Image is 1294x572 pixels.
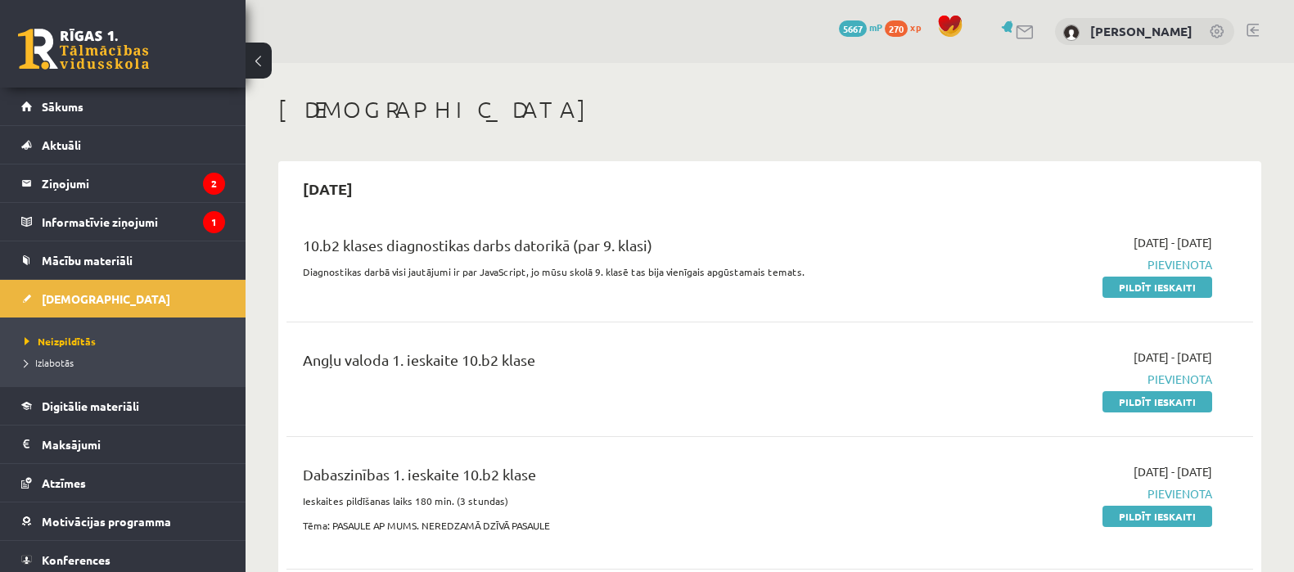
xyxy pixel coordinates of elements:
legend: Ziņojumi [42,164,225,202]
span: Digitālie materiāli [42,399,139,413]
a: Aktuāli [21,126,225,164]
span: Atzīmes [42,475,86,490]
span: [DATE] - [DATE] [1134,349,1212,366]
span: Pievienota [926,485,1212,502]
span: xp [910,20,921,34]
p: Tēma: PASAULE AP MUMS. NEREDZAMĀ DZĪVĀ PASAULE [303,518,901,533]
a: Rīgas 1. Tālmācības vidusskola [18,29,149,70]
a: Informatīvie ziņojumi1 [21,203,225,241]
legend: Maksājumi [42,426,225,463]
span: Motivācijas programma [42,514,171,529]
a: [PERSON_NAME] [1090,23,1193,39]
img: Ardis Slakteris [1063,25,1080,41]
i: 1 [203,211,225,233]
a: 5667 mP [839,20,882,34]
span: Pievienota [926,371,1212,388]
span: [DATE] - [DATE] [1134,463,1212,480]
p: Diagnostikas darbā visi jautājumi ir par JavaScript, jo mūsu skolā 9. klasē tas bija vienīgais ap... [303,264,901,279]
a: Izlabotās [25,355,229,370]
span: Konferences [42,552,110,567]
span: Sākums [42,99,83,114]
span: Aktuāli [42,137,81,152]
h1: [DEMOGRAPHIC_DATA] [278,96,1261,124]
a: Atzīmes [21,464,225,502]
div: Angļu valoda 1. ieskaite 10.b2 klase [303,349,901,379]
span: [DEMOGRAPHIC_DATA] [42,291,170,306]
span: 270 [885,20,908,37]
span: mP [869,20,882,34]
span: 5667 [839,20,867,37]
span: Neizpildītās [25,335,96,348]
span: Mācību materiāli [42,253,133,268]
span: [DATE] - [DATE] [1134,234,1212,251]
a: Neizpildītās [25,334,229,349]
a: Motivācijas programma [21,502,225,540]
div: Dabaszinības 1. ieskaite 10.b2 klase [303,463,901,493]
a: Pildīt ieskaiti [1102,506,1212,527]
span: Izlabotās [25,356,74,369]
a: Sākums [21,88,225,125]
a: Ziņojumi2 [21,164,225,202]
div: 10.b2 klases diagnostikas darbs datorikā (par 9. klasi) [303,234,901,264]
a: Maksājumi [21,426,225,463]
legend: Informatīvie ziņojumi [42,203,225,241]
p: Ieskaites pildīšanas laiks 180 min. (3 stundas) [303,493,901,508]
h2: [DATE] [286,169,369,208]
a: 270 xp [885,20,929,34]
a: [DEMOGRAPHIC_DATA] [21,280,225,318]
a: Pildīt ieskaiti [1102,277,1212,298]
span: Pievienota [926,256,1212,273]
i: 2 [203,173,225,195]
a: Pildīt ieskaiti [1102,391,1212,412]
a: Mācību materiāli [21,241,225,279]
a: Digitālie materiāli [21,387,225,425]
